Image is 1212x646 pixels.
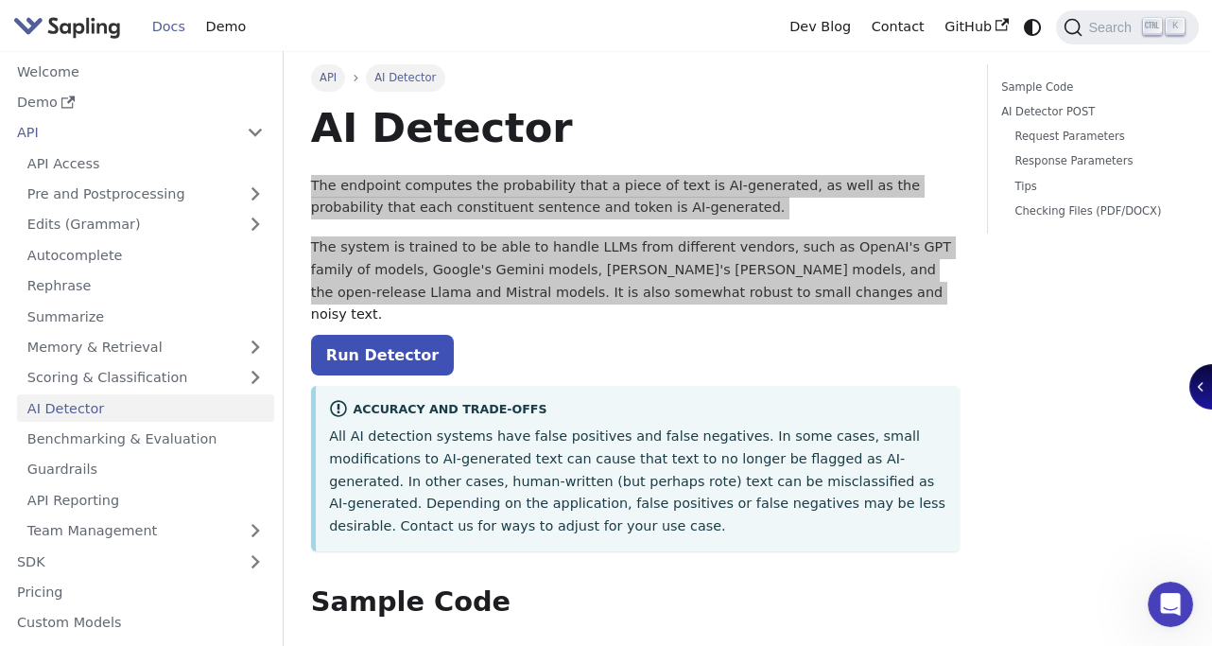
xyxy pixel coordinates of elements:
a: API [7,119,236,147]
a: AI Detector [17,394,274,422]
p: All AI detection systems have false positives and false negatives. In some cases, small modificat... [329,426,945,538]
a: Sapling.ai [13,13,128,41]
a: Response Parameters [1014,152,1170,170]
span: AI Detector [366,64,445,91]
a: API Access [17,149,274,177]
a: Custom Models [7,609,274,637]
span: API [320,71,337,84]
button: Switch between dark and light mode (currently system mode) [1019,13,1047,41]
a: Pricing [7,579,274,606]
a: Edits (Grammar) [17,211,274,238]
a: Pre and Postprocessing [17,181,274,208]
a: Demo [196,12,256,42]
p: The endpoint computes the probability that a piece of text is AI-generated, as well as the probab... [311,175,960,220]
a: Request Parameters [1014,128,1170,146]
a: Sample Code [1001,79,1178,96]
p: The system is trained to be able to handle LLMs from different vendors, such as OpenAI's GPT fami... [311,236,960,326]
button: Collapse sidebar category 'API' [236,119,274,147]
nav: Breadcrumbs [311,64,960,91]
a: Team Management [17,517,274,545]
a: Tips [1014,178,1170,196]
a: Contact [861,12,935,42]
a: Docs [142,12,196,42]
a: Welcome [7,58,274,85]
a: API [311,64,346,91]
a: Autocomplete [17,241,274,269]
a: Memory & Retrieval [17,334,274,361]
a: GitHub [934,12,1018,42]
button: Search (Ctrl+K) [1056,10,1198,44]
a: Scoring & Classification [17,364,274,392]
span: Search [1082,20,1143,35]
h1: AI Detector [311,102,960,153]
div: Accuracy and Trade-offs [329,399,945,422]
a: Run Detector [311,335,454,375]
kbd: K [1166,18,1185,35]
a: Demo [7,89,274,116]
img: Sapling.ai [13,13,121,41]
iframe: Intercom live chat [1148,582,1193,627]
a: SDK [7,548,236,575]
a: Summarize [17,303,274,330]
h2: Sample Code [311,585,960,620]
button: Expand sidebar category 'SDK' [236,548,274,575]
a: Benchmarking & Evaluation [17,426,274,453]
a: Dev Blog [779,12,860,42]
a: Guardrails [17,456,274,483]
a: Rephrase [17,272,274,300]
a: Checking Files (PDF/DOCX) [1014,202,1170,220]
a: API Reporting [17,486,274,514]
a: AI Detector POST [1001,103,1178,121]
